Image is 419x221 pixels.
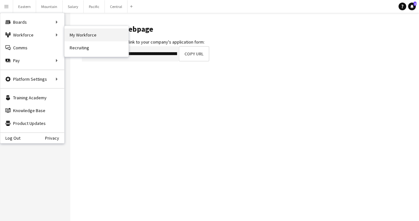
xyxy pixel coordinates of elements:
[81,24,209,34] h1: Application webpage
[84,0,105,13] button: Pacific
[0,73,64,86] div: Platform Settings
[45,135,64,141] a: Privacy
[81,39,209,45] div: Copy this URL to share a link to your company's application form:
[179,46,209,61] button: Copy URL
[0,54,64,67] div: Pay
[0,29,64,41] div: Workforce
[0,135,20,141] a: Log Out
[0,41,64,54] a: Comms
[0,91,64,104] a: Training Academy
[65,41,128,54] a: Recruiting
[36,0,63,13] button: Mountain
[0,117,64,130] a: Product Updates
[13,0,36,13] button: Eastern
[0,104,64,117] a: Knowledge Base
[408,3,416,10] a: 1
[63,0,84,13] button: Salary
[65,29,128,41] a: My Workforce
[105,0,128,13] button: Central
[414,2,416,6] span: 1
[0,16,64,29] div: Boards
